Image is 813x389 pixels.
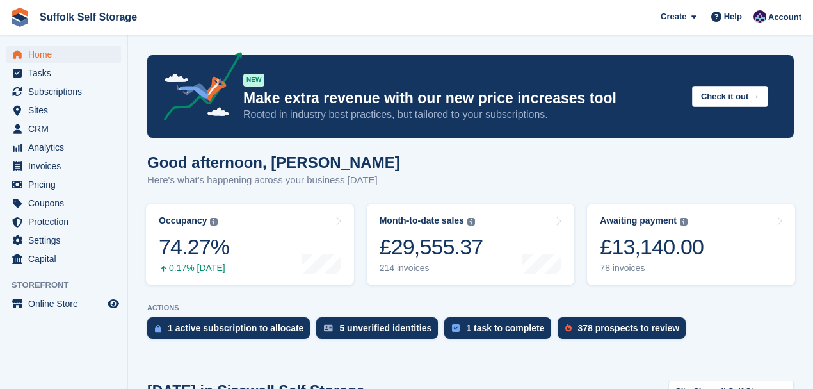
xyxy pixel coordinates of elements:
[452,324,460,332] img: task-75834270c22a3079a89374b754ae025e5fb1db73e45f91037f5363f120a921f8.svg
[6,213,121,231] a: menu
[28,138,105,156] span: Analytics
[6,194,121,212] a: menu
[147,173,400,188] p: Here's what's happening across your business [DATE]
[6,138,121,156] a: menu
[6,101,121,119] a: menu
[444,317,557,345] a: 1 task to complete
[6,64,121,82] a: menu
[28,64,105,82] span: Tasks
[159,215,207,226] div: Occupancy
[28,194,105,212] span: Coupons
[380,263,483,274] div: 214 invoices
[147,304,794,312] p: ACTIONS
[367,204,575,285] a: Month-to-date sales £29,555.37 214 invoices
[6,231,121,249] a: menu
[28,295,105,313] span: Online Store
[6,83,121,101] a: menu
[467,218,475,226] img: icon-info-grey-7440780725fd019a000dd9b08b2336e03edf1995a4989e88bcd33f0948082b44.svg
[28,83,105,101] span: Subscriptions
[146,204,354,285] a: Occupancy 74.27% 0.17% [DATE]
[28,213,105,231] span: Protection
[753,10,766,23] img: William Notcutt
[558,317,693,345] a: 378 prospects to review
[28,250,105,268] span: Capital
[243,108,682,122] p: Rooted in industry best practices, but tailored to your subscriptions.
[380,215,464,226] div: Month-to-date sales
[147,154,400,171] h1: Good afternoon, [PERSON_NAME]
[466,323,544,333] div: 1 task to complete
[159,234,229,260] div: 74.27%
[10,8,29,27] img: stora-icon-8386f47178a22dfd0bd8f6a31ec36ba5ce8667c1dd55bd0f319d3a0aa187defe.svg
[155,324,161,333] img: active_subscription_to_allocate_icon-d502201f5373d7db506a760aba3b589e785aa758c864c3986d89f69b8ff3...
[316,317,444,345] a: 5 unverified identities
[661,10,686,23] span: Create
[6,176,121,194] a: menu
[28,46,105,63] span: Home
[35,6,142,28] a: Suffolk Self Storage
[12,279,127,292] span: Storefront
[6,295,121,313] a: menu
[147,317,316,345] a: 1 active subscription to allocate
[600,263,704,274] div: 78 invoices
[339,323,431,333] div: 5 unverified identities
[692,86,768,107] button: Check it out →
[6,250,121,268] a: menu
[587,204,795,285] a: Awaiting payment £13,140.00 78 invoices
[6,120,121,138] a: menu
[380,234,483,260] div: £29,555.37
[578,323,680,333] div: 378 prospects to review
[243,89,682,108] p: Make extra revenue with our new price increases tool
[324,324,333,332] img: verify_identity-adf6edd0f0f0b5bbfe63781bf79b02c33cf7c696d77639b501bdc392416b5a36.svg
[28,157,105,175] span: Invoices
[28,231,105,249] span: Settings
[600,215,677,226] div: Awaiting payment
[600,234,704,260] div: £13,140.00
[6,46,121,63] a: menu
[768,11,801,24] span: Account
[153,52,243,125] img: price-adjustments-announcement-icon-8257ccfd72463d97f412b2fc003d46551f7dbcb40ab6d574587a9cd5c0d94...
[565,324,572,332] img: prospect-51fa495bee0391a8d652442698ab0144808aea92771e9ea1ae160a38d050c398.svg
[28,101,105,119] span: Sites
[243,74,264,87] div: NEW
[210,218,218,226] img: icon-info-grey-7440780725fd019a000dd9b08b2336e03edf1995a4989e88bcd33f0948082b44.svg
[28,176,105,194] span: Pricing
[168,323,303,333] div: 1 active subscription to allocate
[159,263,229,274] div: 0.17% [DATE]
[724,10,742,23] span: Help
[6,157,121,175] a: menu
[106,296,121,311] a: Preview store
[680,218,688,226] img: icon-info-grey-7440780725fd019a000dd9b08b2336e03edf1995a4989e88bcd33f0948082b44.svg
[28,120,105,138] span: CRM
